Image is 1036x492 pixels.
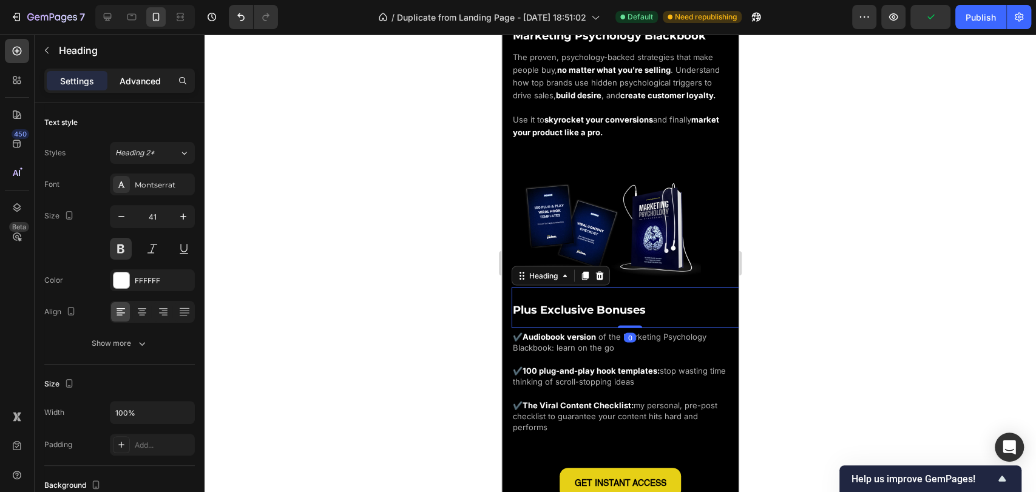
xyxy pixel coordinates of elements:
[44,147,66,158] div: Styles
[44,179,59,190] div: Font
[44,332,195,354] button: Show more
[100,56,118,66] span: , and
[9,222,29,232] div: Beta
[851,473,995,485] span: Help us improve GemPages!
[10,330,227,354] div: Rich Text Editor. Editing area: main
[135,180,192,190] div: Montserrat
[10,140,199,247] img: gempages_564718435615900434-1101f084-2bf7-41e3-950a-61cbb914e5e3.jpg
[115,147,155,158] span: Heading 2*
[11,18,211,41] span: The proven, psychology-backed strategies that make people buy,
[391,11,394,24] span: /
[11,366,132,376] span: ✔️
[55,31,169,41] strong: no matter what you're selling
[851,471,1009,486] button: Show survey - Help us improve GemPages!
[73,445,164,453] span: GET INSTANT ACCESS
[59,43,190,58] p: Heading
[11,269,144,282] span: Plus Exclusive Bonuses
[966,11,996,24] div: Publish
[229,5,278,29] div: Undo/Redo
[120,75,161,87] p: Advanced
[44,439,72,450] div: Padding
[44,407,64,418] div: Width
[80,10,85,24] p: 7
[502,34,739,492] iframe: Design area
[44,275,63,286] div: Color
[151,81,189,90] span: and finally
[21,331,158,341] strong: 100 plug-and-play hook templates:
[135,275,192,286] div: FFFFFF
[995,433,1024,462] div: Open Intercom Messenger
[110,142,195,164] button: Heading 2*
[955,5,1006,29] button: Publish
[11,331,158,341] span: ✔️
[675,12,737,22] span: Need republishing
[5,5,90,29] button: 7
[58,434,179,464] button: <p><span style="font-size:14px;">GET INSTANT ACCESS</span></p>
[25,236,58,247] div: Heading
[110,402,194,423] input: Auto
[42,81,151,90] strong: skyrocket your conversions
[628,12,653,22] span: Default
[11,366,215,397] span: my personal, pre-post checklist to guarantee your content hits hard and performs
[12,129,29,139] div: 450
[44,117,78,128] div: Text style
[54,56,100,66] strong: build desire
[44,208,76,224] div: Size
[21,366,132,376] strong: The Viral Content Checklist:
[44,304,78,320] div: Align
[397,11,586,24] span: Duplicate from Landing Page - [DATE] 18:51:02
[11,297,96,307] span: ✔️
[118,56,214,66] strong: create customer loyalty.
[44,376,76,393] div: Size
[135,440,192,451] div: Add...
[11,31,218,66] span: . Understand how top brands use hidden psychological triggers to drive sales,
[92,337,148,349] div: Show more
[11,81,42,90] span: Use it to
[122,298,134,308] div: 0
[11,81,217,103] strong: market your product like a pro.
[11,297,205,318] span: of the Marketing Psychology Blackbook: learn on the go
[21,297,94,307] strong: Audiobook version
[60,75,94,87] p: Settings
